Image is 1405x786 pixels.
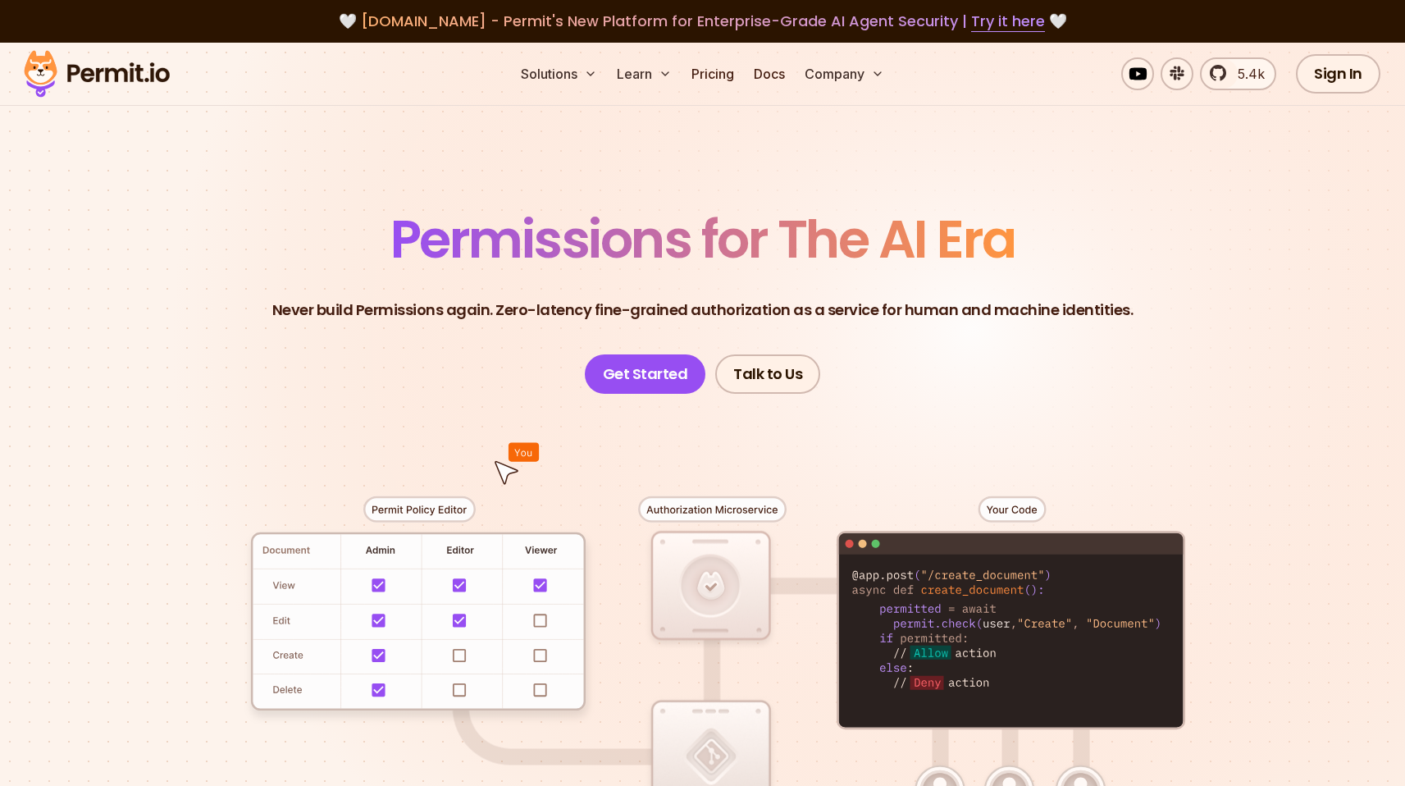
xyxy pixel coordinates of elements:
a: 5.4k [1200,57,1276,90]
span: Permissions for The AI Era [390,203,1015,276]
span: 5.4k [1228,64,1265,84]
p: Never build Permissions again. Zero-latency fine-grained authorization as a service for human and... [272,299,1134,322]
button: Solutions [514,57,604,90]
div: 🤍 🤍 [39,10,1366,33]
button: Company [798,57,891,90]
a: Get Started [585,354,706,394]
a: Pricing [685,57,741,90]
span: [DOMAIN_NAME] - Permit's New Platform for Enterprise-Grade AI Agent Security | [361,11,1045,31]
a: Try it here [971,11,1045,32]
a: Sign In [1296,54,1380,94]
button: Learn [610,57,678,90]
a: Docs [747,57,791,90]
a: Talk to Us [715,354,820,394]
img: Permit logo [16,46,177,102]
